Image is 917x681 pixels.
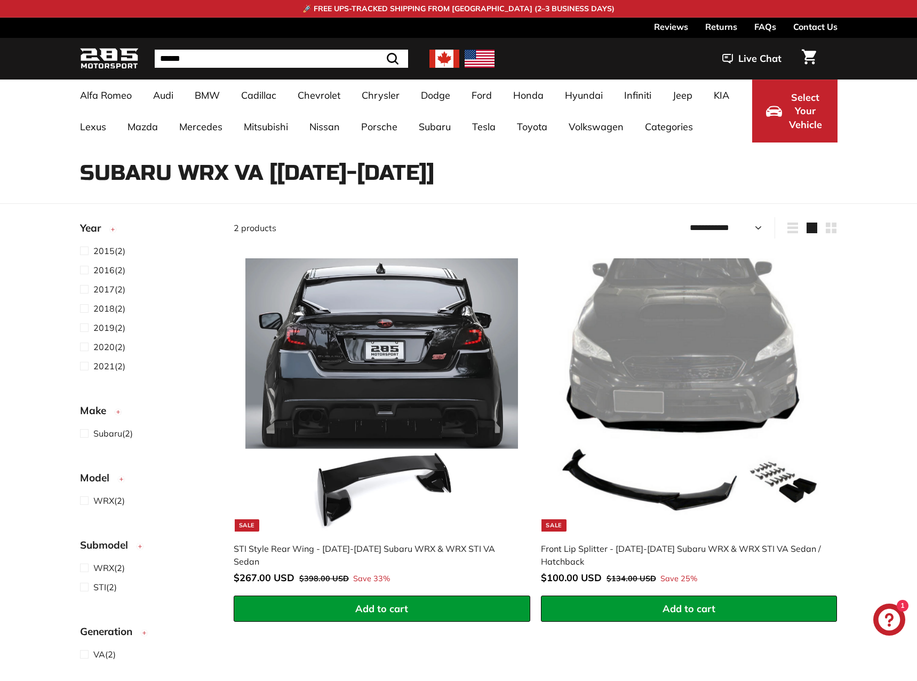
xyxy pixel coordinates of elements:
[80,217,217,244] button: Year
[93,283,125,296] span: (2)
[93,284,115,295] span: 2017
[506,111,558,142] a: Toyota
[93,561,125,574] span: (2)
[234,572,294,584] span: $267.00 USD
[80,624,140,639] span: Generation
[703,80,740,111] a: KIA
[554,80,613,111] a: Hyundai
[410,80,461,111] a: Dodge
[705,18,737,36] a: Returns
[634,111,704,142] a: Categories
[234,221,536,234] div: 2 products
[142,80,184,111] a: Audi
[662,80,703,111] a: Jeep
[287,80,351,111] a: Chevrolet
[754,18,776,36] a: FAQs
[93,264,125,276] span: (2)
[541,247,838,596] a: Sale subaru impreza front lip Front Lip Splitter - [DATE]-[DATE] Subaru WRX & WRX STI VA Sedan / ...
[787,91,824,132] span: Select Your Vehicle
[80,537,136,553] span: Submodel
[660,573,697,585] span: Save 25%
[461,111,506,142] a: Tesla
[752,80,838,142] button: Select Your Vehicle
[93,649,105,660] span: VA
[93,563,114,573] span: WRX
[793,18,838,36] a: Contact Us
[541,572,602,584] span: $100.00 USD
[870,604,908,638] inbox-online-store-chat: Shopify online store chat
[93,428,122,439] span: Subaru
[541,596,838,622] button: Add to cart
[93,648,116,661] span: (2)
[234,247,530,596] a: Sale STI Style Rear Wing - [DATE]-[DATE] Subaru WRX & WRX STI VA Sedan Save 33%
[553,258,825,531] img: subaru impreza front lip
[69,111,117,142] a: Lexus
[93,494,125,507] span: (2)
[302,3,615,14] p: 🚀 FREE UPS-TRACKED SHIPPING FROM [GEOGRAPHIC_DATA] (2–3 BUSINESS DAYS)
[93,246,115,256] span: 2015
[80,161,838,185] h1: Subaru WRX VA [[DATE]-[DATE]]
[93,427,133,440] span: (2)
[738,52,782,66] span: Live Chat
[80,220,109,236] span: Year
[541,519,566,532] div: Sale
[80,467,217,494] button: Model
[93,495,114,506] span: WRX
[541,542,827,568] div: Front Lip Splitter - [DATE]-[DATE] Subaru WRX & WRX STI VA Sedan / Hatchback
[69,80,142,111] a: Alfa Romeo
[299,574,349,583] span: $398.00 USD
[93,360,125,373] span: (2)
[795,41,823,77] a: Cart
[613,80,662,111] a: Infiniti
[155,50,408,68] input: Search
[503,80,554,111] a: Honda
[355,603,408,615] span: Add to cart
[93,265,115,275] span: 2016
[80,400,217,426] button: Make
[663,603,715,615] span: Add to cart
[607,574,656,583] span: $134.00 USD
[93,322,115,333] span: 2019
[234,596,530,622] button: Add to cart
[93,303,115,314] span: 2018
[299,111,350,142] a: Nissan
[80,534,217,561] button: Submodel
[350,111,408,142] a: Porsche
[93,581,117,593] span: (2)
[230,80,287,111] a: Cadillac
[93,340,125,353] span: (2)
[93,342,115,352] span: 2020
[235,519,259,532] div: Sale
[184,80,230,111] a: BMW
[93,361,115,371] span: 2021
[80,403,114,418] span: Make
[117,111,169,142] a: Mazda
[80,621,217,647] button: Generation
[93,244,125,257] span: (2)
[654,18,688,36] a: Reviews
[558,111,634,142] a: Volkswagen
[408,111,461,142] a: Subaru
[169,111,233,142] a: Mercedes
[353,573,390,585] span: Save 33%
[93,321,125,334] span: (2)
[233,111,299,142] a: Mitsubishi
[80,46,139,72] img: Logo_285_Motorsport_areodynamics_components
[93,582,106,592] span: STI
[93,302,125,315] span: (2)
[461,80,503,111] a: Ford
[234,542,520,568] div: STI Style Rear Wing - [DATE]-[DATE] Subaru WRX & WRX STI VA Sedan
[708,45,795,72] button: Live Chat
[80,470,117,486] span: Model
[351,80,410,111] a: Chrysler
